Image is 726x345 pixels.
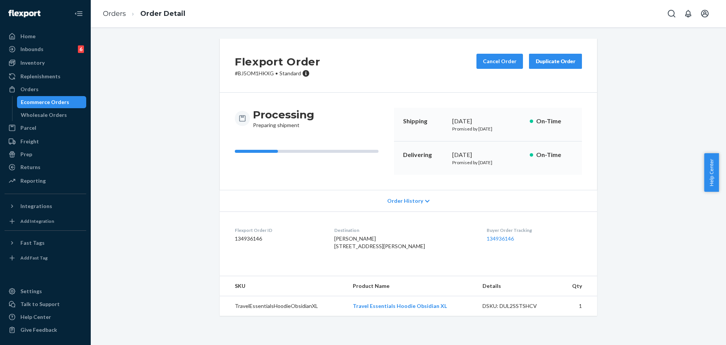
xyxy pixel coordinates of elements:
p: On-Time [536,151,573,159]
th: Product Name [347,276,476,296]
div: Inbounds [20,45,43,53]
div: Talk to Support [20,300,60,308]
div: Inventory [20,59,45,67]
a: Travel Essentials Hoodie Obsidian XL [353,303,447,309]
span: • [275,70,278,76]
a: Returns [5,161,86,173]
span: Standard [279,70,301,76]
div: Replenishments [20,73,60,80]
div: [DATE] [452,117,524,126]
div: Duplicate Order [535,57,576,65]
p: On-Time [536,117,573,126]
a: Ecommerce Orders [17,96,87,108]
button: Give Feedback [5,324,86,336]
button: Open notifications [681,6,696,21]
th: Qty [559,276,597,296]
button: Open account menu [697,6,712,21]
a: Orders [5,83,86,95]
div: Preparing shipment [253,108,314,129]
button: Fast Tags [5,237,86,249]
div: DSKU: DUL2SSTSHCV [482,302,554,310]
ol: breadcrumbs [97,3,191,25]
td: 1 [559,296,597,316]
span: [PERSON_NAME] [STREET_ADDRESS][PERSON_NAME] [334,235,425,249]
div: Returns [20,163,40,171]
td: TravelEssentialsHoodieObsidianXL [220,296,347,316]
a: Add Integration [5,215,86,227]
a: Reporting [5,175,86,187]
a: Order Detail [140,9,185,18]
a: 134936146 [487,235,514,242]
a: Replenishments [5,70,86,82]
div: 6 [78,45,84,53]
a: Settings [5,285,86,297]
button: Integrations [5,200,86,212]
div: Parcel [20,124,36,132]
p: Delivering [403,151,446,159]
a: Parcel [5,122,86,134]
a: Prep [5,148,86,160]
div: [DATE] [452,151,524,159]
p: Shipping [403,117,446,126]
a: Add Fast Tag [5,252,86,264]
a: Home [5,30,86,42]
div: Ecommerce Orders [21,98,69,106]
dt: Buyer Order Tracking [487,227,582,233]
div: Settings [20,287,42,295]
div: Help Center [20,313,51,321]
button: Help Center [704,153,719,192]
button: Talk to Support [5,298,86,310]
div: Orders [20,85,39,93]
div: Wholesale Orders [21,111,67,119]
div: Fast Tags [20,239,45,247]
p: Promised by [DATE] [452,159,524,166]
a: Inventory [5,57,86,69]
button: Open Search Box [664,6,679,21]
a: Help Center [5,311,86,323]
th: Details [476,276,560,296]
a: Inbounds6 [5,43,86,55]
div: Prep [20,151,32,158]
p: Promised by [DATE] [452,126,524,132]
h2: Flexport Order [235,54,320,70]
div: Give Feedback [20,326,57,334]
div: Home [20,33,36,40]
button: Close Navigation [71,6,86,21]
a: Orders [103,9,126,18]
div: Add Integration [20,218,54,224]
img: Flexport logo [8,10,40,17]
iframe: Opens a widget where you can chat to one of our agents [678,322,718,341]
dt: Flexport Order ID [235,227,322,233]
div: Reporting [20,177,46,185]
span: Order History [387,197,423,205]
dt: Destination [334,227,475,233]
h3: Processing [253,108,314,121]
a: Freight [5,135,86,148]
dd: 134936146 [235,235,322,242]
div: Freight [20,138,39,145]
div: Integrations [20,202,52,210]
p: # BJ5OM1HKXG [235,70,320,77]
th: SKU [220,276,347,296]
button: Cancel Order [476,54,523,69]
div: Add Fast Tag [20,255,48,261]
a: Wholesale Orders [17,109,87,121]
button: Duplicate Order [529,54,582,69]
